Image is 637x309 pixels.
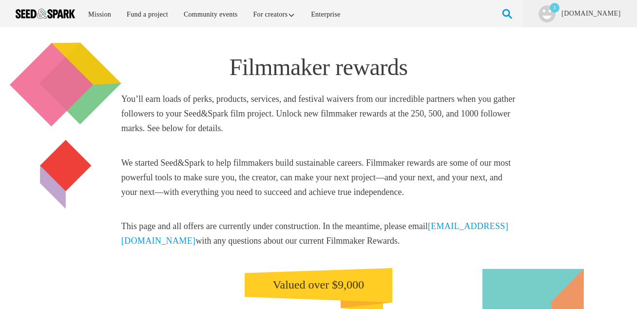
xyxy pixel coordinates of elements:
h1: Filmmaker rewards [121,53,516,82]
a: Enterprise [304,4,347,25]
img: Seed amp; Spark [16,9,75,19]
a: Community events [177,4,245,25]
h5: This page and all offers are currently under construction. In the meantime, please email with any... [121,219,516,248]
a: Mission [81,4,118,25]
img: user.png [539,5,556,22]
a: For creators [247,4,303,25]
span: Valued over $9,000 [273,278,364,291]
p: 3 [550,3,560,13]
h5: We started Seed&Spark to help filmmakers build sustainable careers. Filmmaker rewards are some of... [121,155,516,199]
img: boxes.png [9,42,121,209]
a: [DOMAIN_NAME] [561,9,621,19]
h5: You’ll earn loads of perks, products, services, and festival waivers from our incredible partners... [121,92,516,135]
a: Fund a project [120,4,175,25]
